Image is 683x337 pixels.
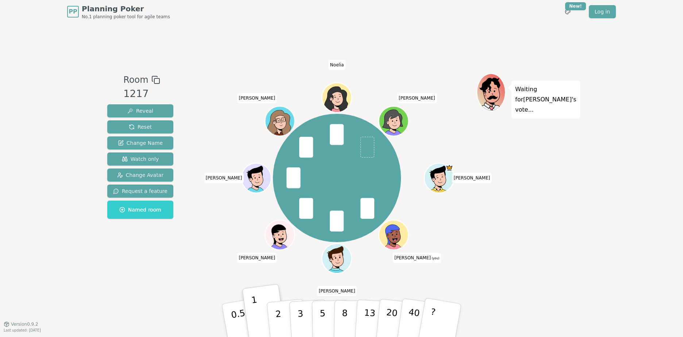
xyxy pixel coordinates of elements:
button: Version0.9.2 [4,321,38,327]
span: Reveal [127,107,153,115]
p: 1 [251,295,262,334]
span: Named room [119,206,161,213]
button: Reset [107,120,173,133]
span: Click to change your name [204,173,244,183]
span: Click to change your name [237,253,277,263]
button: Change Name [107,136,173,150]
button: Click to change your avatar [380,221,408,249]
p: Waiting for [PERSON_NAME] 's vote... [515,84,576,115]
span: Click to change your name [237,93,277,103]
span: Lukas is the host [446,164,453,171]
button: Request a feature [107,185,173,198]
span: Click to change your name [397,93,437,103]
a: Log in [589,5,616,18]
span: Last updated: [DATE] [4,328,41,332]
span: Change Avatar [117,171,164,179]
span: No.1 planning poker tool for agile teams [82,14,170,20]
button: Named room [107,201,173,219]
span: PP [69,7,77,16]
span: Click to change your name [452,173,492,183]
div: 1217 [123,86,160,101]
button: Change Avatar [107,168,173,182]
span: Watch only [122,155,159,163]
span: (you) [431,257,440,260]
span: Version 0.9.2 [11,321,38,327]
span: Planning Poker [82,4,170,14]
span: Click to change your name [317,286,357,296]
span: Room [123,73,148,86]
span: Click to change your name [393,253,441,263]
button: Watch only [107,152,173,166]
a: PPPlanning PokerNo.1 planning poker tool for agile teams [67,4,170,20]
button: Reveal [107,104,173,117]
button: New! [561,5,574,18]
span: Click to change your name [328,60,346,70]
span: Change Name [118,139,163,147]
span: Request a feature [113,187,167,195]
div: New! [565,2,586,10]
span: Reset [129,123,152,131]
